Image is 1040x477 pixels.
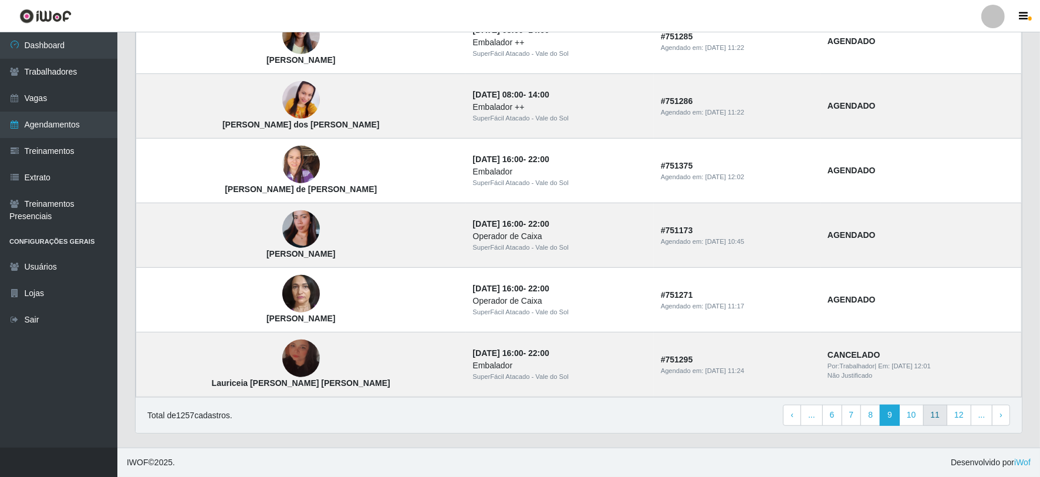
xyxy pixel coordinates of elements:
[822,405,842,426] a: 6
[705,44,744,51] time: [DATE] 11:22
[1014,458,1031,467] a: iWof
[892,362,930,369] time: [DATE] 12:01
[661,172,813,182] div: Agendado em:
[661,226,693,235] strong: # 751173
[705,303,744,310] time: [DATE] 11:17
[992,405,1010,426] a: Next
[783,405,801,426] a: Previous
[661,301,813,311] div: Agendado em:
[880,405,900,426] a: 9
[899,405,924,426] a: 10
[528,90,549,99] time: 14:00
[472,230,646,243] div: Operador de Caixa
[472,219,523,229] time: [DATE] 16:00
[661,43,813,53] div: Agendado em:
[828,36,876,46] strong: AGENDADO
[472,219,549,229] strong: -
[828,101,876,110] strong: AGENDADO
[472,348,549,358] strong: -
[282,61,320,140] img: Juliana dos Reis Tavares
[127,458,148,467] span: IWOF
[661,290,693,300] strong: # 751271
[282,11,320,61] img: Ana Raquel da Silva
[705,367,744,374] time: [DATE] 11:24
[528,154,549,164] time: 22:00
[472,243,646,253] div: SuperFácil Atacado - Vale do Sol
[842,405,862,426] a: 7
[472,295,646,307] div: Operador de Caixa
[661,32,693,41] strong: # 751285
[472,90,549,99] strong: -
[472,90,523,99] time: [DATE] 08:00
[923,405,948,426] a: 11
[661,108,813,117] div: Agendado em:
[472,101,646,113] div: Embalador ++
[971,405,993,426] a: ...
[783,405,1010,426] nav: pagination
[528,284,549,293] time: 22:00
[828,361,1014,371] div: | Em:
[225,184,377,194] strong: [PERSON_NAME] de [PERSON_NAME]
[828,371,1014,381] div: Não Justificado
[282,140,320,190] img: Rosilene Paiva de Andrade Oliveira
[282,254,320,334] img: Erlávia Ferreira
[212,378,390,388] strong: Lauriceia [PERSON_NAME] [PERSON_NAME]
[147,409,232,422] p: Total de 1257 cadastros.
[472,307,646,317] div: SuperFácil Atacado - Vale do Sol
[791,410,793,419] span: ‹
[472,284,549,293] strong: -
[1000,410,1002,419] span: ›
[661,355,693,364] strong: # 751295
[661,96,693,106] strong: # 751286
[222,120,380,129] strong: [PERSON_NAME] dos [PERSON_NAME]
[266,249,335,258] strong: [PERSON_NAME]
[472,178,646,188] div: SuperFácil Atacado - Vale do Sol
[127,456,175,469] span: © 2025 .
[266,314,335,323] strong: [PERSON_NAME]
[828,362,874,369] span: Por: Trabalhador
[282,325,320,392] img: Lauriceia Magalhães da Silva
[801,405,823,426] a: ...
[19,9,72,23] img: CoreUI Logo
[828,295,876,304] strong: AGENDADO
[472,154,523,164] time: [DATE] 16:00
[951,456,1031,469] span: Desenvolvido por
[266,55,335,65] strong: [PERSON_NAME]
[528,219,549,229] time: 22:00
[828,166,876,175] strong: AGENDADO
[282,196,320,263] img: Jaqueline Silva Correia
[528,348,549,358] time: 22:00
[472,348,523,358] time: [DATE] 16:00
[947,405,971,426] a: 12
[860,405,880,426] a: 8
[828,350,880,360] strong: CANCELADO
[472,166,646,178] div: Embalador
[705,109,744,116] time: [DATE] 11:22
[472,113,646,123] div: SuperFácil Atacado - Vale do Sol
[661,366,813,376] div: Agendado em:
[705,238,744,245] time: [DATE] 10:45
[472,49,646,59] div: SuperFácil Atacado - Vale do Sol
[661,161,693,170] strong: # 751375
[472,372,646,382] div: SuperFácil Atacado - Vale do Sol
[472,36,646,49] div: Embalador ++
[472,284,523,293] time: [DATE] 16:00
[828,230,876,240] strong: AGENDADO
[472,360,646,372] div: Embalador
[661,237,813,247] div: Agendado em:
[705,173,744,180] time: [DATE] 12:02
[472,154,549,164] strong: -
